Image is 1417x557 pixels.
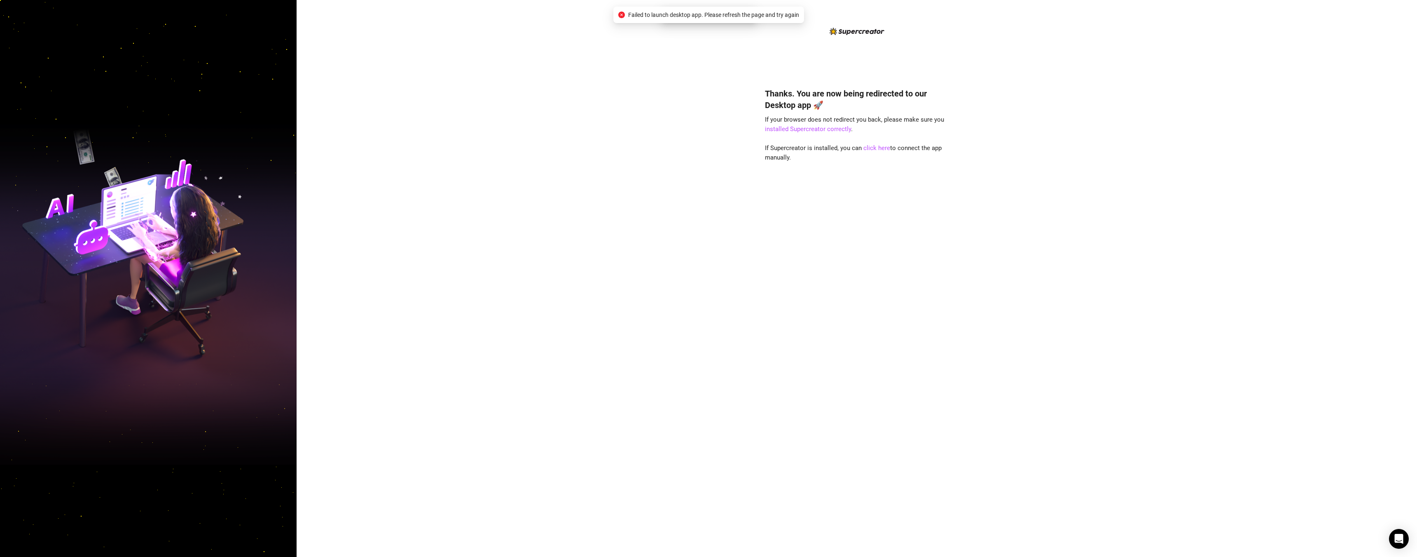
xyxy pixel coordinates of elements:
span: If your browser does not redirect you back, please make sure you . [765,116,944,133]
a: click here [863,144,890,152]
h4: Thanks. You are now being redirected to our Desktop app 🚀 [765,88,949,111]
span: close-circle [618,12,625,18]
img: logo-BBDzfeDw.svg [830,28,884,35]
span: Failed to launch desktop app. Please refresh the page and try again [628,10,799,19]
div: Open Intercom Messenger [1389,529,1409,549]
a: installed Supercreator correctly [765,125,851,133]
span: If Supercreator is installed, you can to connect the app manually. [765,144,942,162]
